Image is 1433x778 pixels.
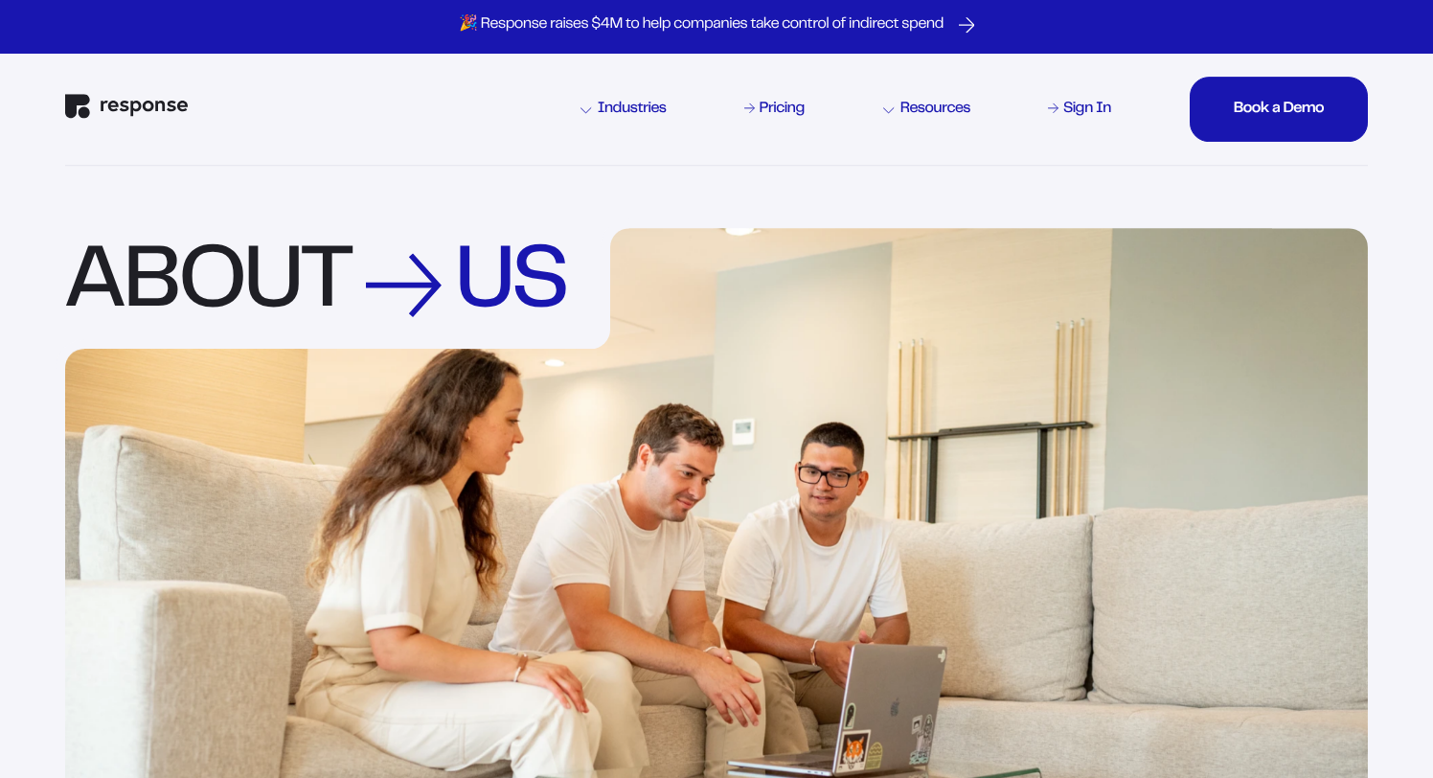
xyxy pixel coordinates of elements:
[760,102,805,117] div: Pricing
[65,227,610,350] div: About
[65,94,188,124] a: Response Home
[741,98,808,121] a: Pricing
[883,102,970,117] div: Resources
[1045,98,1115,121] a: Sign In
[1234,102,1324,117] div: Book a Demo
[456,244,567,326] div: Us
[1063,102,1111,117] div: Sign In
[580,102,667,117] div: Industries
[65,94,188,119] img: Response Logo
[459,15,944,35] p: 🎉 Response raises $4M to help companies take control of indirect spend
[1190,77,1368,142] button: Book a DemoBook a DemoBook a DemoBook a Demo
